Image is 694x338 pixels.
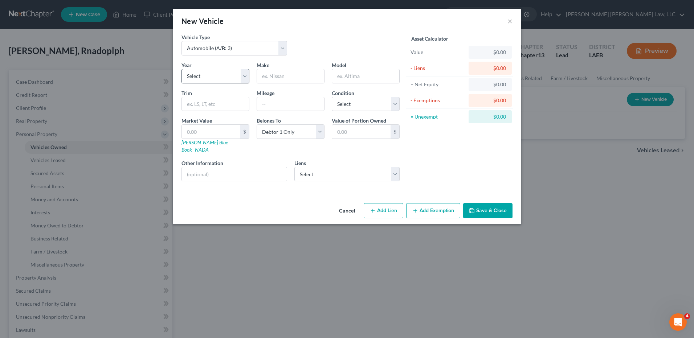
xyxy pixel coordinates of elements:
[181,139,228,153] a: [PERSON_NAME] Blue Book
[669,313,687,331] iframe: Intercom live chat
[391,125,399,139] div: $
[474,81,506,88] div: $0.00
[181,117,212,124] label: Market Value
[684,313,690,319] span: 4
[474,97,506,104] div: $0.00
[332,117,386,124] label: Value of Portion Owned
[182,97,249,111] input: ex. LS, LT, etc
[411,81,465,88] div: = Net Equity
[332,89,354,97] label: Condition
[474,49,506,56] div: $0.00
[294,159,306,167] label: Liens
[411,65,465,72] div: - Liens
[257,89,274,97] label: Mileage
[332,69,399,83] input: ex. Altima
[240,125,249,139] div: $
[181,89,192,97] label: Trim
[182,167,287,181] input: (optional)
[411,49,465,56] div: Value
[257,69,324,83] input: ex. Nissan
[332,125,391,139] input: 0.00
[411,97,465,104] div: - Exemptions
[474,113,506,120] div: $0.00
[364,203,403,218] button: Add Lien
[333,204,361,218] button: Cancel
[257,62,269,68] span: Make
[195,147,209,153] a: NADA
[181,159,223,167] label: Other Information
[463,203,513,218] button: Save & Close
[406,203,460,218] button: Add Exemption
[181,61,192,69] label: Year
[182,125,240,139] input: 0.00
[257,118,281,124] span: Belongs To
[181,16,224,26] div: New Vehicle
[507,17,513,25] button: ×
[332,61,346,69] label: Model
[257,97,324,111] input: --
[474,65,506,72] div: $0.00
[411,113,465,120] div: = Unexempt
[181,33,210,41] label: Vehicle Type
[411,35,448,42] label: Asset Calculator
